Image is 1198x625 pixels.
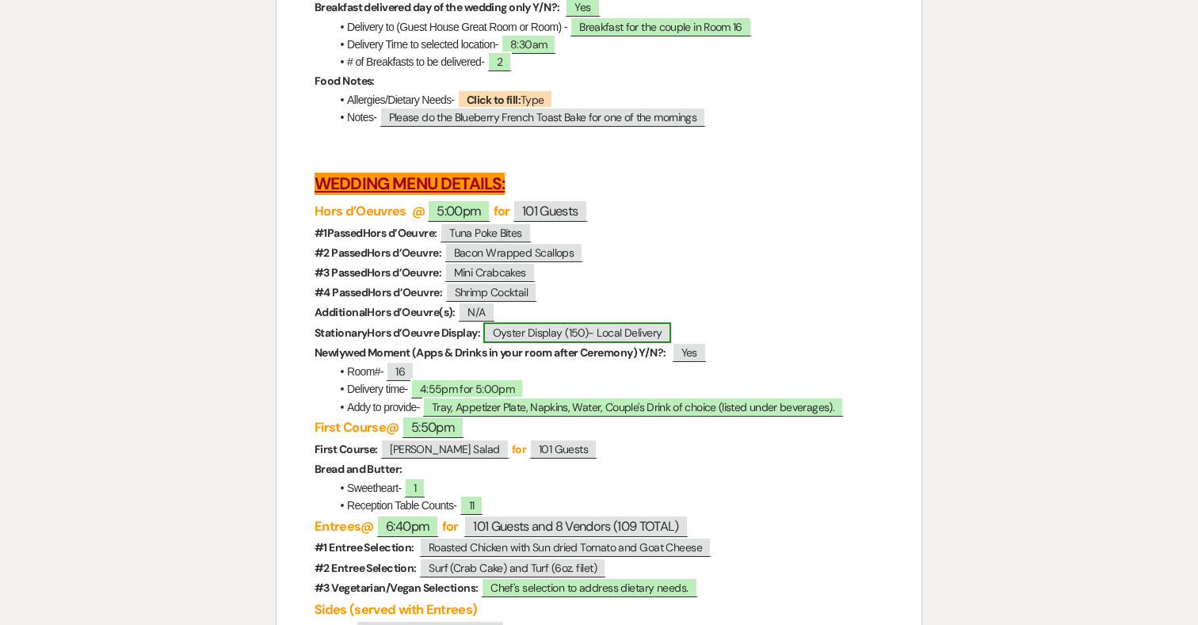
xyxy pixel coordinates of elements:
[315,326,367,340] strong: Stationary
[419,558,606,577] span: Surf (Crab Cake) and Turf (6oz. filet)
[367,305,455,319] strong: Hors d’Oeuvre(s):
[315,246,367,260] strong: #2 Passed
[368,285,442,299] strong: Hors d’Oeuvre:
[327,226,363,240] strong: Passed
[481,577,697,597] span: Chef's selection to address dietary needs.
[367,265,441,280] strong: Hors d’Oeuvre:
[386,361,414,381] span: 16
[672,342,707,362] span: Yes
[487,51,512,71] span: 2
[315,561,414,575] strong: #2 Entree Selection
[376,515,439,537] span: 6:40pm
[315,442,378,456] strong: First Course:
[501,34,556,54] span: 8:30am
[330,380,883,398] li: Delivery time-
[367,246,441,260] strong: Hors d’Oeuvre:
[330,18,883,36] li: Delivery to (Guest House Great Room or Room) -
[402,416,464,438] span: 5:50pm
[315,74,375,88] strong: Food Notes:
[315,265,367,280] strong: #3 Passed
[315,581,475,595] strong: #3 Vegetarian/Vegan Selections
[570,17,752,36] span: Breakfast for the couple in Room 16
[427,200,490,222] span: 5:00pm
[414,561,416,575] strong: :
[386,419,399,436] strong: @
[512,442,526,456] strong: for
[458,302,494,322] span: N/A
[457,90,554,109] span: Type
[410,379,524,398] span: 4:55pm for 5:00pm
[361,518,373,535] strong: @
[404,478,425,497] span: 1
[315,462,402,476] strong: Bread and Butter:
[315,173,505,195] u: WEDDING MENU DETAILS:
[315,518,361,535] strong: Entrees
[330,497,883,514] li: Reception Table Counts-
[444,262,536,282] span: Mini Crabcakes
[315,419,386,436] strong: First Course
[483,322,672,343] span: Oyster Display (150)- Local Delivery
[445,282,538,302] span: Shrimp Cocktail
[330,363,883,380] li: Room#-
[315,345,666,360] strong: Newlywed Moment (Apps & Drinks in your room after Ceremony) Y/N?:
[380,107,706,127] span: Please do the Blueberry French Toast Bake for one of the mornings
[330,398,883,416] li: Addy to provide-
[315,305,367,319] strong: Additional
[330,91,883,109] li: Allergies/Dietary Needs-
[380,439,509,459] span: [PERSON_NAME] Salad
[330,53,883,71] li: # of Breakfasts to be delivered-
[330,479,883,497] li: Sweetheart-
[460,495,484,515] span: 11
[315,203,425,219] strong: Hors d’Oeuvres @
[315,226,327,240] strong: #1
[529,439,597,459] span: 101 Guests
[367,326,480,340] strong: Hors d’Oeuvre Display:
[419,537,712,557] span: Roasted Chicken with Sun dried Tomato and Goat Cheese
[467,93,521,107] b: Click to fill:
[330,109,883,126] li: Notes-
[330,36,883,53] li: Delivery Time to selected location-
[315,540,414,554] strong: #1 Entree Selection:
[315,285,368,299] strong: #4 Passed
[363,226,437,240] strong: Hors d’Oeuvre:
[513,200,587,222] span: 101 Guests
[422,397,844,417] span: Tray, Appetizer Plate, Napkins, Water, Couple's Drink of choice (listed under beverages).
[442,518,459,535] strong: for
[440,223,532,242] span: Tuna Poke Bites
[464,515,688,537] span: 101 Guests and 8 Vendors (109 TOTAL)
[444,242,584,262] span: Bacon Wrapped Scallops
[475,581,478,595] strong: :
[494,203,510,219] strong: for
[315,601,477,618] strong: Sides (served with Entrees)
